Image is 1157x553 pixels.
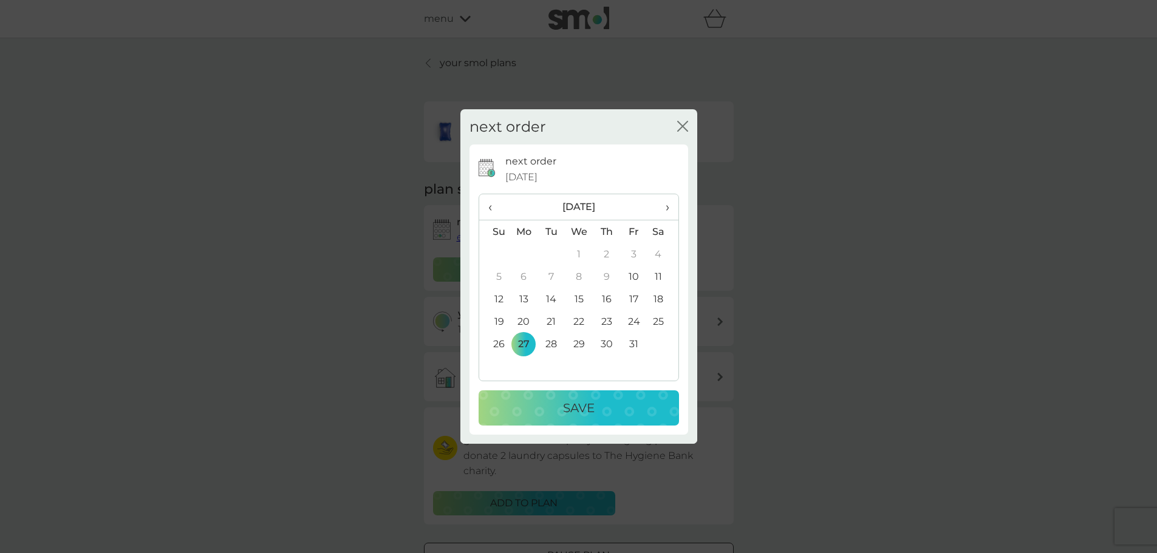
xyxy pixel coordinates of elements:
td: 20 [510,310,538,333]
td: 11 [647,265,678,288]
span: › [657,194,669,220]
th: Fr [620,220,647,243]
th: Tu [538,220,565,243]
button: Save [479,390,679,426]
td: 6 [510,265,538,288]
h2: next order [469,118,546,136]
th: [DATE] [510,194,648,220]
td: 31 [620,333,647,355]
td: 15 [565,288,593,310]
span: ‹ [488,194,501,220]
td: 26 [479,333,510,355]
td: 28 [538,333,565,355]
td: 24 [620,310,647,333]
th: Mo [510,220,538,243]
td: 27 [510,333,538,355]
td: 7 [538,265,565,288]
td: 3 [620,243,647,265]
span: [DATE] [505,169,538,185]
p: next order [505,154,556,169]
td: 18 [647,288,678,310]
td: 1 [565,243,593,265]
td: 22 [565,310,593,333]
p: Save [563,398,595,418]
td: 12 [479,288,510,310]
td: 30 [593,333,620,355]
td: 19 [479,310,510,333]
td: 13 [510,288,538,310]
td: 8 [565,265,593,288]
td: 25 [647,310,678,333]
th: We [565,220,593,243]
td: 5 [479,265,510,288]
th: Su [479,220,510,243]
td: 10 [620,265,647,288]
td: 23 [593,310,620,333]
td: 2 [593,243,620,265]
td: 16 [593,288,620,310]
th: Sa [647,220,678,243]
td: 21 [538,310,565,333]
td: 14 [538,288,565,310]
td: 17 [620,288,647,310]
td: 29 [565,333,593,355]
th: Th [593,220,620,243]
td: 4 [647,243,678,265]
button: close [677,121,688,134]
td: 9 [593,265,620,288]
